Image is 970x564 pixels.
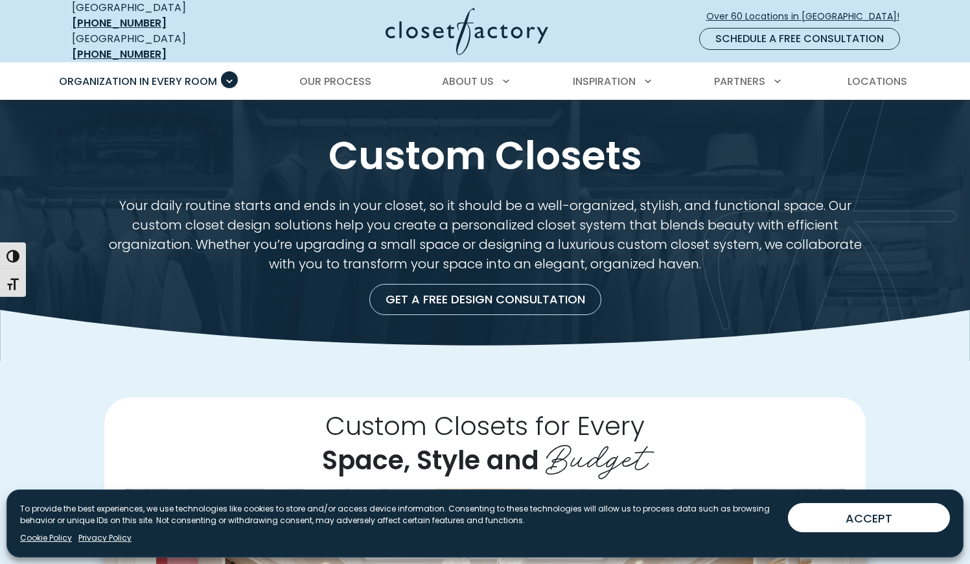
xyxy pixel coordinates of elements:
span: Locations [848,74,907,89]
span: Our Process [299,74,371,89]
a: Cookie Policy [20,532,72,544]
a: Privacy Policy [78,532,132,544]
h1: Custom Closets [69,131,901,180]
span: Custom Closets for Every [325,408,645,444]
a: Get a Free Design Consultation [369,284,601,315]
img: Closet Factory Logo [386,8,548,55]
p: Your daily routine starts and ends in your closet, so it should be a well-organized, stylish, and... [104,196,866,274]
span: Organization in Every Room [59,74,217,89]
span: Space, Style and [322,441,539,478]
div: [GEOGRAPHIC_DATA] [72,31,260,62]
a: [PHONE_NUMBER] [72,47,167,62]
p: To provide the best experiences, we use technologies like cookies to store and/or access device i... [20,503,778,526]
a: [PHONE_NUMBER] [72,16,167,30]
span: Budget [546,429,648,480]
nav: Primary Menu [50,64,921,100]
span: About Us [442,74,494,89]
span: Partners [714,74,765,89]
a: Schedule a Free Consultation [699,28,900,50]
button: ACCEPT [788,503,950,532]
a: Over 60 Locations in [GEOGRAPHIC_DATA]! [706,5,910,28]
span: Inspiration [573,74,636,89]
span: Over 60 Locations in [GEOGRAPHIC_DATA]! [706,10,910,23]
